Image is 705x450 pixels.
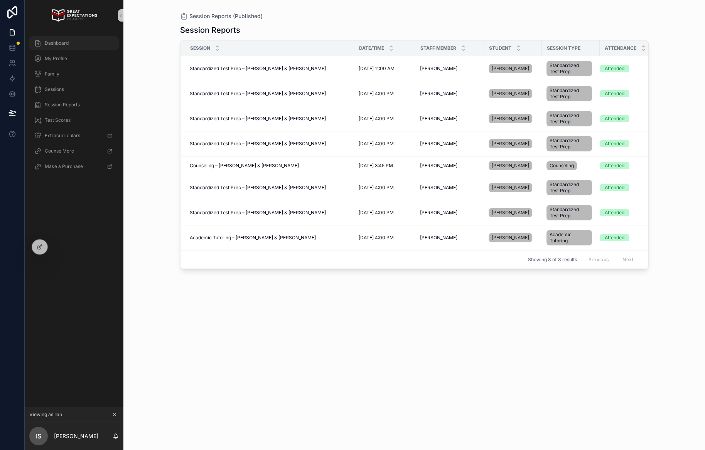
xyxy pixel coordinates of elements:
a: Attended [600,115,658,122]
a: Attended [600,90,658,97]
span: [PERSON_NAME] [492,116,529,122]
a: [PERSON_NAME] [489,138,537,150]
span: [PERSON_NAME] [492,141,529,147]
a: [PERSON_NAME] [420,163,479,169]
a: Counseling – [PERSON_NAME] & [PERSON_NAME] [190,163,349,169]
a: [PERSON_NAME] [489,161,532,170]
span: [DATE] 4:00 PM [359,116,394,122]
a: [PERSON_NAME] [489,208,532,217]
span: Standardized Test Prep – [PERSON_NAME] & [PERSON_NAME] [190,185,326,191]
a: Attended [600,209,658,216]
a: [DATE] 11:00 AM [359,65,411,72]
span: IS [36,432,41,441]
span: Make a Purchase [45,163,83,170]
span: [PERSON_NAME] [492,91,529,97]
span: [PERSON_NAME] [420,210,457,216]
a: Academic Tutoring [546,228,595,247]
span: Standardized Test Prep [550,207,589,219]
a: [PERSON_NAME] [489,64,532,73]
span: [PERSON_NAME] [420,163,457,169]
div: Attended [605,162,624,169]
a: Attended [600,234,658,241]
span: Standardized Test Prep – [PERSON_NAME] & [PERSON_NAME] [190,210,326,216]
a: [DATE] 4:00 PM [359,185,411,191]
span: Session Type [547,45,580,51]
span: [PERSON_NAME] [492,235,529,241]
a: [PERSON_NAME] [420,235,479,241]
a: Standardized Test Prep – [PERSON_NAME] & [PERSON_NAME] [190,185,349,191]
span: Extracurriculars [45,133,80,139]
a: Attended [600,184,658,191]
a: Session Reports (Published) [180,12,263,20]
a: [DATE] 4:00 PM [359,91,411,97]
div: Attended [605,115,624,122]
a: Dashboard [29,36,119,50]
a: [PERSON_NAME] [489,114,532,123]
span: Attendance [605,45,636,51]
span: Standardized Test Prep [550,62,589,75]
a: [PERSON_NAME] [489,139,532,148]
span: Staff Member [420,45,456,51]
a: Standardized Test Prep – [PERSON_NAME] & [PERSON_NAME] [190,91,349,97]
span: [PERSON_NAME] [420,185,457,191]
span: Standardized Test Prep – [PERSON_NAME] & [PERSON_NAME] [190,91,326,97]
a: [PERSON_NAME] [489,207,537,219]
a: [PERSON_NAME] [489,62,537,75]
a: Standardized Test Prep – [PERSON_NAME] & [PERSON_NAME] [190,141,349,147]
div: Attended [605,65,624,72]
div: Attended [605,234,624,241]
span: Showing 8 of 8 results [528,257,577,263]
span: Standardized Test Prep [550,112,589,125]
a: Family [29,67,119,81]
a: [PERSON_NAME] [489,181,537,194]
span: Standardized Test Prep – [PERSON_NAME] & [PERSON_NAME] [190,65,326,72]
span: Standardized Test Prep [550,181,589,194]
div: Attended [605,184,624,191]
a: Standardized Test Prep [546,84,595,103]
span: Academic Tutoring – [PERSON_NAME] & [PERSON_NAME] [190,235,316,241]
a: [PERSON_NAME] [489,87,537,100]
span: Session [190,45,210,51]
span: [DATE] 4:00 PM [359,91,394,97]
a: [PERSON_NAME] [420,116,479,122]
a: Counseling [546,160,595,172]
a: [PERSON_NAME] [489,89,532,98]
span: Session Reports [45,102,80,108]
a: [DATE] 3:45 PM [359,163,411,169]
a: [PERSON_NAME] [489,233,532,242]
a: [PERSON_NAME] [420,210,479,216]
span: [PERSON_NAME] [492,210,529,216]
span: CounselMore [45,148,74,154]
a: Attended [600,65,658,72]
a: [DATE] 4:00 PM [359,141,411,147]
span: [DATE] 4:00 PM [359,185,394,191]
a: Attended [600,140,658,147]
a: Standardized Test Prep [546,59,595,78]
a: Standardized Test Prep [546,109,595,128]
a: My Profile [29,52,119,65]
div: Attended [605,209,624,216]
span: Counseling – [PERSON_NAME] & [PERSON_NAME] [190,163,299,169]
a: Standardized Test Prep – [PERSON_NAME] & [PERSON_NAME] [190,65,349,72]
span: [PERSON_NAME] [420,235,457,241]
span: [PERSON_NAME] [420,116,457,122]
span: [PERSON_NAME] [420,91,457,97]
span: [PERSON_NAME] [492,65,529,72]
a: [PERSON_NAME] [489,232,537,244]
a: Standardized Test Prep [546,178,595,197]
a: CounselMore [29,144,119,158]
a: [PERSON_NAME] [420,141,479,147]
a: [PERSON_NAME] [489,183,532,192]
a: [DATE] 4:00 PM [359,116,411,122]
span: Academic Tutoring [550,232,589,244]
img: App logo [51,9,97,22]
a: Academic Tutoring – [PERSON_NAME] & [PERSON_NAME] [190,235,349,241]
a: Extracurriculars [29,129,119,143]
span: [PERSON_NAME] [420,65,457,72]
span: Viewing as Ilan [29,411,62,418]
a: [DATE] 4:00 PM [359,210,411,216]
span: Session Reports (Published) [189,12,263,20]
span: Standardized Test Prep [550,87,589,100]
span: Test Scores [45,117,71,123]
div: Attended [605,90,624,97]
